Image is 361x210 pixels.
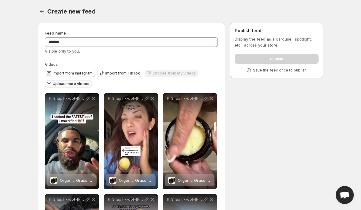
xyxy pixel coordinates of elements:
a: Open chat [336,186,354,204]
button: Upload more videos [45,80,92,87]
p: SnapTik-dot-[PERSON_NAME]-3f93b1a5241f2e59ad693046363ac4e6 [53,197,85,202]
span: Upload more videos [53,81,89,86]
p: Display the feed as a carousel, spotlight, etc., across your store. [235,36,319,48]
p: SnapTik-dot-[PERSON_NAME]-db0735eed0e6455d874601d46cc106bb [112,197,143,202]
img: Organic Grass Fed Beef Tallow Balm With Raw Honey Moisturizing Cream For Soft Smooth Skin Handmad... [50,177,57,184]
span: Feed name [45,31,66,35]
img: Organic Grass Fed Beef Tallow Balm With Raw Honey Moisturizing Cream For Soft Smooth Skin Handmad... [109,177,116,184]
span: Import from TikTok [105,71,140,76]
p: Save the feed once to publish. [253,68,307,73]
p: SnapTik-dot-[PERSON_NAME]-21e84526e3a92267b8b2bc4e2dcfe73c [53,96,85,101]
span: Create new feed [47,8,96,15]
p: SnapTik-dot-[PERSON_NAME]-f40eecbba9e1ab9b02d520a4dafbbaf5 [112,96,143,101]
span: Organic Grass Fed Beef Tallow Balm With Raw Honey Moisturizing Cream For Soft Smooth Skin Handmad... [60,178,313,183]
div: SnapTik-dot-[PERSON_NAME]-62c5794f8c57b0bdeaa4a232b3bda914Organic Grass Fed Beef Tallow Balm With... [163,93,217,189]
p: SnapTik-dot-[PERSON_NAME]-62c5794f8c57b0bdeaa4a232b3bda914 [171,96,202,101]
p: SnapTik-dot-[PERSON_NAME]-e58499a583b52c253befe0319e604227 [171,197,202,202]
span: Visible only to you. [45,49,80,53]
div: SnapTik-dot-[PERSON_NAME]-f40eecbba9e1ab9b02d520a4dafbbaf5Organic Grass Fed Beef Tallow Balm With... [104,93,158,189]
button: Import from Instagram [45,70,95,77]
button: Import from TikTok [97,70,142,77]
img: Organic Grass Fed Beef Tallow Balm With Raw Honey Moisturizing Cream For Soft Smooth Skin Handmad... [168,177,175,184]
div: SnapTik-dot-[PERSON_NAME]-21e84526e3a92267b8b2bc4e2dcfe73cOrganic Grass Fed Beef Tallow Balm With... [45,93,99,189]
h2: Publish feed [235,28,319,34]
button: Settings [38,7,46,16]
span: Videos [45,62,58,67]
span: Import from Instagram [53,71,93,76]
